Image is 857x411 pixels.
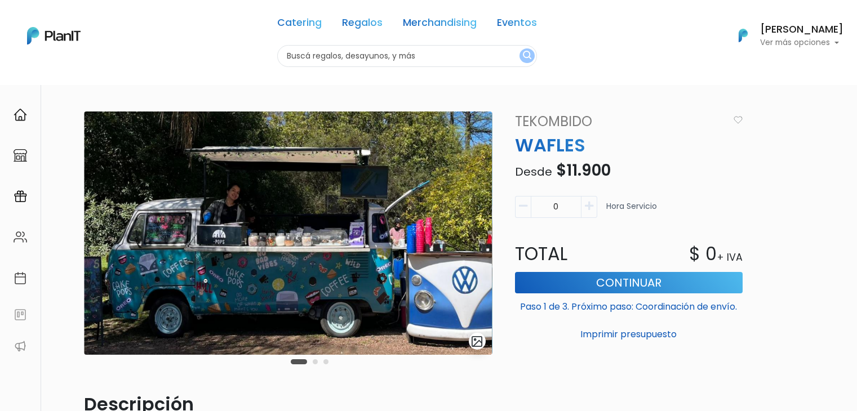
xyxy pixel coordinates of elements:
[323,359,328,364] button: Carousel Page 3
[470,335,483,348] img: gallery-light
[760,25,843,35] h6: [PERSON_NAME]
[313,359,318,364] button: Carousel Page 2
[403,18,477,32] a: Merchandising
[84,111,492,355] img: Captura_de_pantalla_2025-09-01_163450.png
[556,159,611,181] span: $11.900
[724,21,843,50] button: PlanIt Logo [PERSON_NAME] Ver más opciones
[717,250,743,265] p: + IVA
[497,18,537,32] a: Eventos
[606,200,657,222] p: Hora servicio
[515,272,743,293] button: Continuar
[14,271,27,285] img: calendar-87d922413cdce8b2cf7b7f5f62616a5cf9e4887200fb71536465627b3292af00.svg
[277,45,537,67] input: Buscá regalos, desayunos, y más
[14,149,27,162] img: marketplace-4ceaa7011d94191e9ded77b95e3339b90024bf715f7c57f8cf31f2d8c509eaba.svg
[14,308,27,321] img: feedback-78b5a0c8f98aac82b08bfc38622c3050aee476f2c9584af64705fc4e61158814.svg
[523,51,531,61] img: search_button-432b6d5273f82d61273b3651a40e1bd1b912527efae98b1b7a1b2c0702e16a8d.svg
[731,23,756,48] img: PlanIt Logo
[734,116,743,124] img: heart_icon
[515,325,743,344] button: Imprimir presupuesto
[277,18,322,32] a: Catering
[14,339,27,353] img: partners-52edf745621dab592f3b2c58e3bca9d71375a7ef29c3b500c9f145b62cc070d4.svg
[27,27,81,44] img: PlanIt Logo
[14,190,27,203] img: campaigns-02234683943229c281be62815700db0a1741e53638e28bf9629b52c665b00959.svg
[291,359,307,364] button: Carousel Page 1 (Current Slide)
[515,164,552,180] span: Desde
[515,296,743,314] p: Paso 1 de 3. Próximo paso: Coordinación de envío.
[689,240,717,267] p: $ 0
[342,18,383,32] a: Regalos
[14,108,27,122] img: home-e721727adea9d79c4d83392d1f703f7f8bce08238fde08b1acbfd93340b81755.svg
[508,111,729,132] a: TeKombido
[14,230,27,244] img: people-662611757002400ad9ed0e3c099ab2801c6687ba6c219adb57efc949bc21e19d.svg
[760,39,843,47] p: Ver más opciones
[508,240,629,267] p: Total
[508,132,749,159] p: WAFLES
[288,355,331,368] div: Carousel Pagination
